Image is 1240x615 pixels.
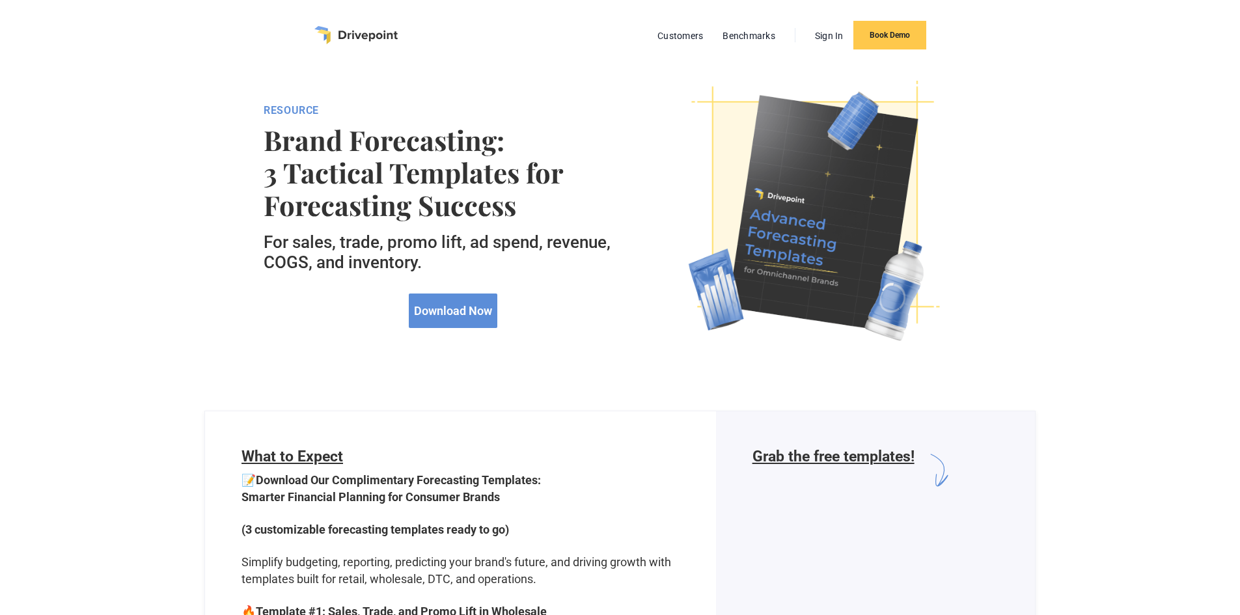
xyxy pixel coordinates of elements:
a: Sign In [808,27,850,44]
div: RESOURCE [264,104,642,117]
strong: (3 customizable forecasting templates ready to go) [241,523,509,536]
strong: Brand Forecasting: 3 Tactical Templates for Forecasting Success [264,124,642,222]
img: arrow [915,448,959,493]
a: Book Demo [853,21,926,49]
iframe: Form 1 [752,499,999,524]
span: What to Expect [241,448,343,465]
strong: Download Our Complimentary Forecasting Templates: Smarter Financial Planning for Consumer Brands [241,473,541,503]
a: Benchmarks [716,27,782,44]
h5: For sales, trade, promo lift, ad spend, revenue, COGS, and inventory. [264,232,642,273]
a: Download Now [409,294,497,328]
a: Customers [651,27,710,44]
a: home [314,26,398,44]
h6: Grab the free templates! [752,448,915,493]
